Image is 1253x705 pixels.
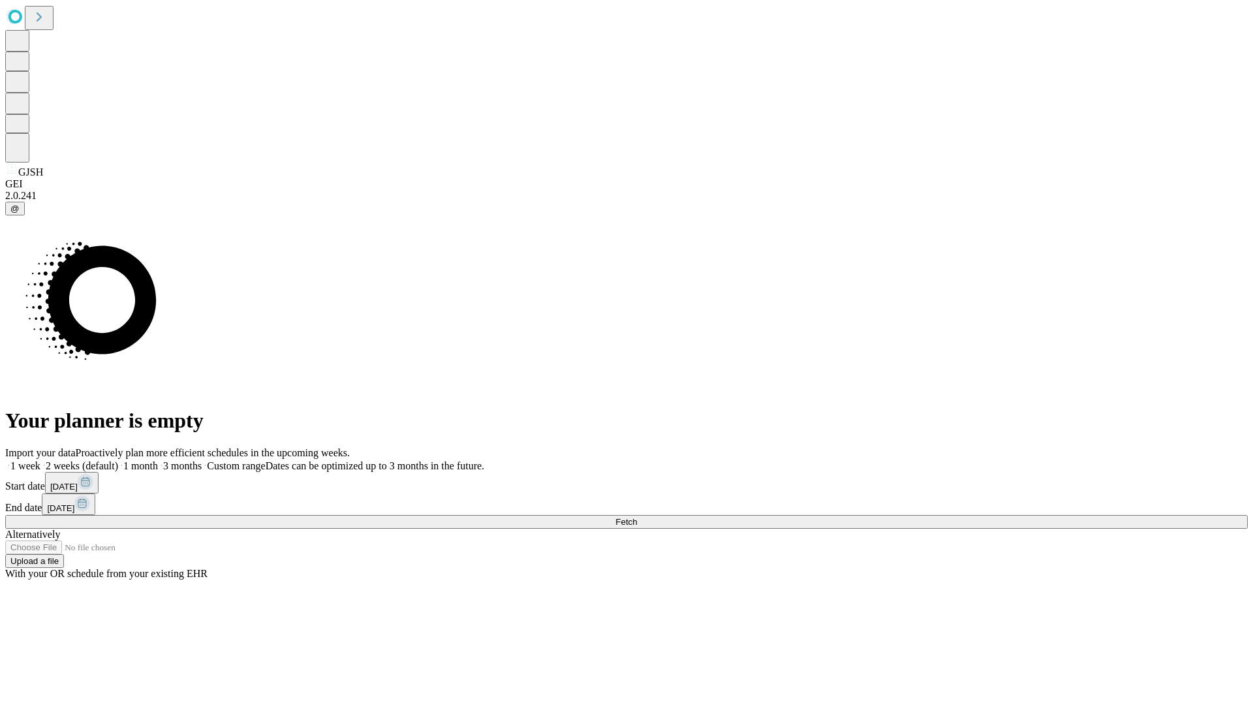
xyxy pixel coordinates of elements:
span: 1 month [123,460,158,471]
button: Upload a file [5,554,64,568]
span: [DATE] [47,503,74,513]
span: 3 months [163,460,202,471]
span: GJSH [18,166,43,178]
span: With your OR schedule from your existing EHR [5,568,208,579]
span: Fetch [615,517,637,527]
span: 2 weeks (default) [46,460,118,471]
span: Custom range [207,460,265,471]
span: Alternatively [5,529,60,540]
div: GEI [5,178,1248,190]
div: End date [5,493,1248,515]
div: 2.0.241 [5,190,1248,202]
button: Fetch [5,515,1248,529]
span: Import your data [5,447,76,458]
span: Dates can be optimized up to 3 months in the future. [266,460,484,471]
button: [DATE] [45,472,99,493]
h1: Your planner is empty [5,409,1248,433]
span: 1 week [10,460,40,471]
span: [DATE] [50,482,78,492]
button: @ [5,202,25,215]
span: Proactively plan more efficient schedules in the upcoming weeks. [76,447,350,458]
button: [DATE] [42,493,95,515]
span: @ [10,204,20,213]
div: Start date [5,472,1248,493]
